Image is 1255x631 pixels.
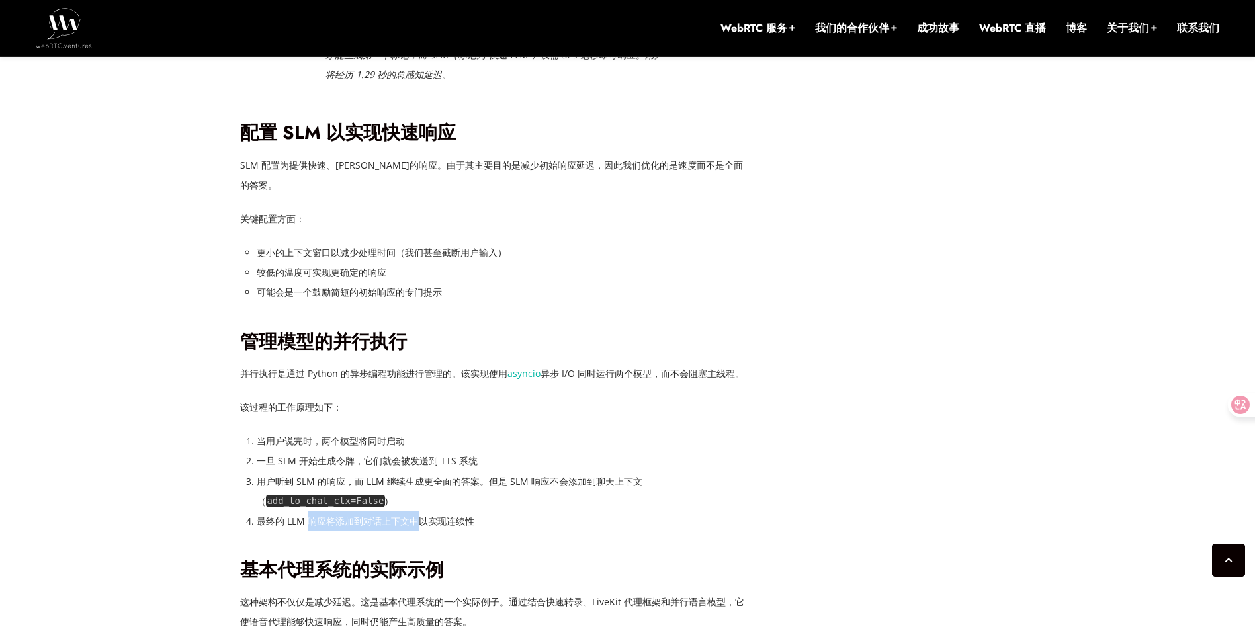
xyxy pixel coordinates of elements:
[240,364,750,384] p: 并行执行是通过 Python 的异步编程功能进行管理的。该实现使用 异步 I/O 同时运行两个模型，而不会阻塞主线程。
[815,21,897,36] a: 我们的合作伙伴
[257,282,750,302] li: 可能会是一个鼓励简短的初始响应的专门提示
[240,155,750,195] p: SLM 配置为提供快速、[PERSON_NAME]的响应。由于其主要目的是减少初始响应延迟，因此我们优化的是速度而不是全面的答案。
[257,472,750,511] li: )
[257,243,750,263] li: 更小的上下文窗口以减少处理时间（我们甚至截断用户输入）
[36,8,92,48] img: WebRTC.ventures
[240,398,750,417] p: 该过程的工作原理如下：
[257,451,750,471] li: 一旦 SLM 开始生成令牌，它们就会被发送到 TTS 系统
[1066,21,1087,36] a: 博客
[240,559,750,582] h2: 基本代理系统的实际示例
[979,21,1046,36] a: WebRTC 直播
[240,331,750,354] h2: 管理模型的并行执行
[507,367,541,380] a: asyncio
[917,21,959,36] a: 成功故事
[257,431,750,451] li: 当用户说完时，两个模型将同时启动
[1107,21,1157,36] a: 关于我们
[257,475,642,507] font: 用户听到 SLM 的响应，而 LLM 继续生成更全面的答案。但是 SLM 响应不会添加到聊天上下文 （
[240,122,750,145] h2: 配置 SLM 以实现快速响应
[720,21,795,36] a: WebRTC 服务
[257,263,750,282] li: 较低的温度可实现更确定的响应
[240,209,750,229] p: 关键配置方面：
[1177,21,1219,36] a: 联系我们
[266,495,385,507] code: add_to_chat_ctx=False
[257,511,750,531] li: 最终的 LLM 响应将添加到对话上下文中以实现连续性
